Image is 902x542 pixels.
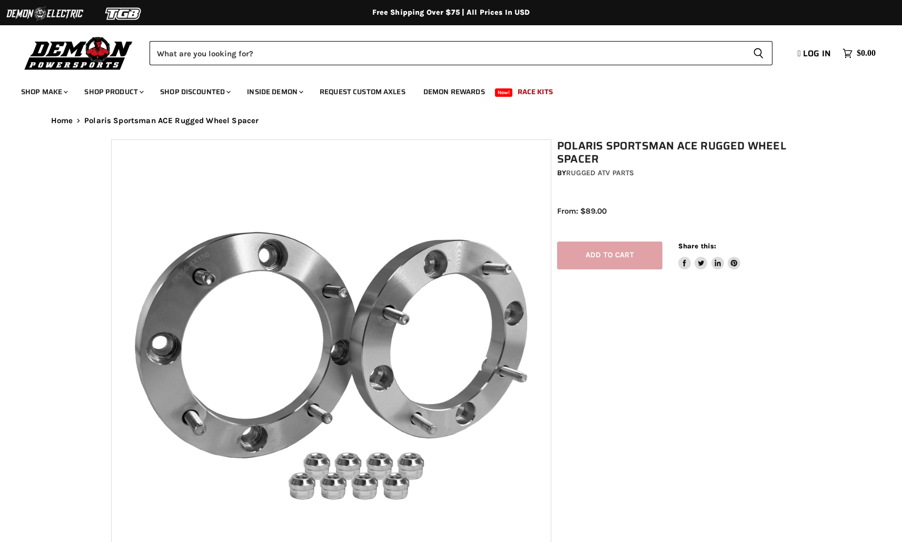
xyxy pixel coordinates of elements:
a: Shop Make [13,81,74,103]
div: by [557,167,797,179]
span: From: $89.00 [557,206,607,216]
span: Share this: [678,242,716,250]
a: Race Kits [510,81,561,103]
a: $0.00 [837,46,881,61]
a: Shop Discounted [152,81,237,103]
img: Demon Electric Logo 2 [5,4,84,24]
span: Polaris Sportsman ACE Rugged Wheel Spacer [84,116,259,125]
input: Search [150,41,745,65]
a: Shop Product [76,81,150,103]
span: Log in [803,47,831,60]
a: Demon Rewards [415,81,493,103]
aside: Share this: [678,242,741,269]
span: New! [495,88,513,97]
form: Product [150,41,772,65]
a: Rugged ATV Parts [566,168,634,177]
div: Free Shipping Over $75 | All Prices In USD [30,8,873,17]
a: Log in [793,49,837,58]
span: $0.00 [857,48,876,58]
img: Demon Powersports [21,34,136,72]
nav: Breadcrumbs [30,116,873,125]
button: Search [745,41,772,65]
a: Inside Demon [239,81,310,103]
a: Home [51,116,73,125]
h1: Polaris Sportsman ACE Rugged Wheel Spacer [557,139,797,166]
a: Request Custom Axles [312,81,413,103]
img: TGB Logo 2 [84,4,163,24]
ul: Main menu [13,77,873,103]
